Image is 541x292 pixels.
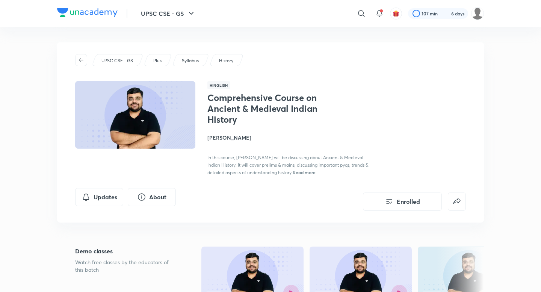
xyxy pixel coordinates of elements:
button: false [448,193,466,211]
span: Hinglish [207,81,230,89]
button: UPSC CSE - GS [136,6,200,21]
p: History [219,57,233,64]
span: In this course, [PERSON_NAME] will be discussing about Ancient & Medieval Indian History. It will... [207,155,369,175]
h5: Demo classes [75,247,177,256]
a: History [218,57,235,64]
p: UPSC CSE - GS [101,57,133,64]
p: Plus [153,57,162,64]
img: Thumbnail [74,80,196,149]
a: UPSC CSE - GS [100,57,134,64]
h4: [PERSON_NAME] [207,134,376,141]
button: About [128,188,176,206]
p: Watch free classes by the educators of this batch [75,259,177,274]
img: avatar [393,10,399,17]
a: Plus [152,57,163,64]
button: Enrolled [363,193,442,211]
a: Syllabus [181,57,200,64]
h1: Comprehensive Course on Ancient & Medieval Indian History [207,92,330,125]
img: Company Logo [57,8,118,17]
img: wassim [471,7,484,20]
span: Read more [293,169,316,175]
p: Syllabus [182,57,199,64]
button: avatar [390,8,402,20]
img: streak [442,10,450,17]
button: Updates [75,188,123,206]
a: Company Logo [57,8,118,19]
